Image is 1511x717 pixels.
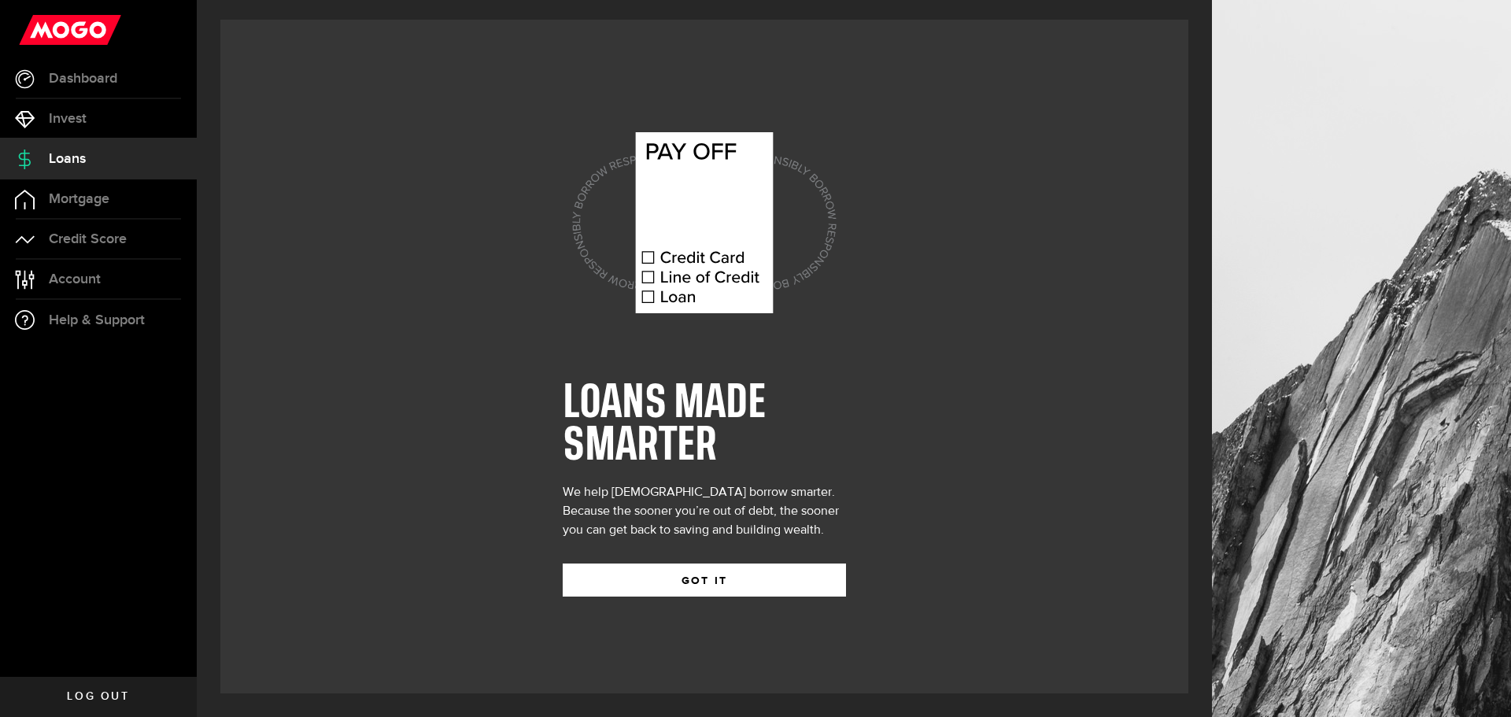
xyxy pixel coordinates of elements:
[563,564,846,597] button: GOT IT
[49,72,117,86] span: Dashboard
[563,483,846,540] div: We help [DEMOGRAPHIC_DATA] borrow smarter. Because the sooner you’re out of debt, the sooner you ...
[49,232,127,246] span: Credit Score
[49,192,109,206] span: Mortgage
[49,112,87,126] span: Invest
[49,272,101,286] span: Account
[49,152,86,166] span: Loans
[563,383,846,468] h1: LOANS MADE SMARTER
[49,313,145,327] span: Help & Support
[67,691,129,702] span: Log out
